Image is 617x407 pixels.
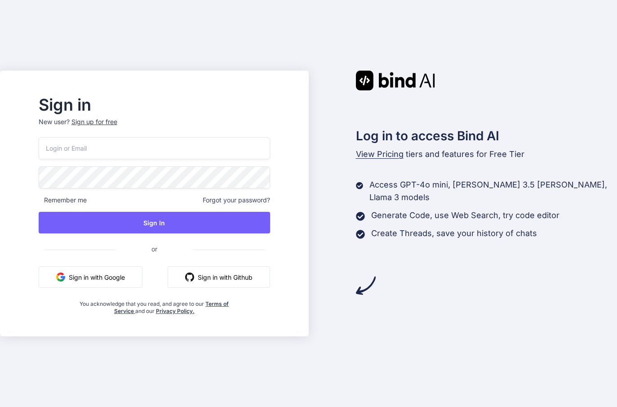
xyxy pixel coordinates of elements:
button: Sign In [39,212,270,233]
a: Privacy Policy. [156,308,195,314]
img: github [185,273,194,282]
span: View Pricing [356,149,404,159]
div: You acknowledge that you read, and agree to our and our [77,295,231,315]
p: Generate Code, use Web Search, try code editor [371,209,559,222]
button: Sign in with Google [39,266,142,288]
p: Create Threads, save your history of chats [371,227,537,240]
span: Forgot your password? [203,196,270,205]
input: Login or Email [39,137,270,159]
span: Remember me [39,196,87,205]
p: New user? [39,117,270,137]
img: arrow [356,276,376,295]
img: Bind AI logo [356,71,435,90]
img: google [56,273,65,282]
div: Sign up for free [71,117,117,126]
h2: Sign in [39,98,270,112]
span: or [115,238,193,260]
a: Terms of Service [114,300,229,314]
p: Access GPT-4o mini, [PERSON_NAME] 3.5 [PERSON_NAME], Llama 3 models [369,179,617,204]
button: Sign in with Github [168,266,270,288]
